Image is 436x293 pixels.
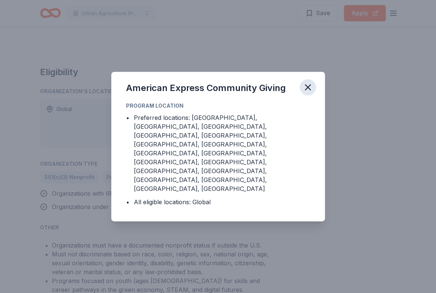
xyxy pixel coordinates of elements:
div: • [126,113,129,122]
div: Program Location [126,101,310,110]
div: Preferred locations: [GEOGRAPHIC_DATA], [GEOGRAPHIC_DATA], [GEOGRAPHIC_DATA], [GEOGRAPHIC_DATA], ... [134,113,310,193]
div: American Express Community Giving [126,82,285,94]
div: All eligible locations: Global [134,198,211,206]
div: • [126,198,129,206]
